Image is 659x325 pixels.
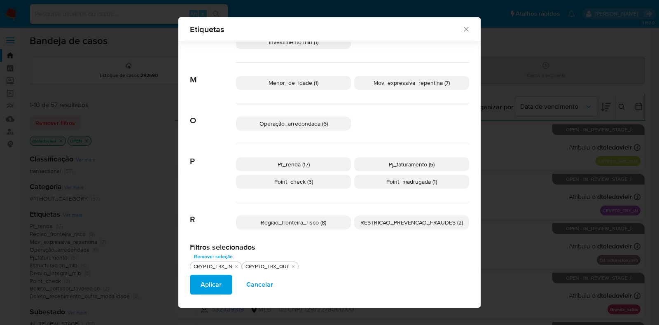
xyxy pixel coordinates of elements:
[389,160,435,168] span: Pj_faturamento (5)
[236,157,351,171] div: Pf_renda (17)
[278,160,310,168] span: Pf_renda (17)
[246,276,273,294] span: Cancelar
[190,63,236,85] span: M
[354,76,469,90] div: Mov_expressiva_repentina (7)
[360,218,463,227] span: RESTRICAO_PREVENCAO_FRAUDES (2)
[269,38,318,46] span: Investimento mlb (1)
[190,243,469,252] h2: Filtros selecionados
[190,25,462,33] span: Etiquetas
[274,178,313,186] span: Point_check (3)
[259,119,328,128] span: Operação_arredondada (6)
[261,218,326,227] span: Regiao_fronteira_risco (8)
[233,263,240,270] button: quitar CRYPTO_TRX_IN
[194,253,233,261] span: Remover seleção
[190,144,236,166] span: P
[269,79,318,87] span: Menor_de_idade (1)
[236,35,351,49] div: Investimento mlb (1)
[462,25,470,33] button: Fechar
[386,178,437,186] span: Point_madrugada (1)
[354,215,469,229] div: RESTRICAO_PREVENCAO_FRAUDES (2)
[354,175,469,189] div: Point_madrugada (1)
[354,157,469,171] div: Pj_faturamento (5)
[190,275,232,295] button: Aplicar
[236,215,351,229] div: Regiao_fronteira_risco (8)
[190,202,236,224] span: R
[244,263,291,270] div: CRYPTO_TRX_OUT
[190,252,237,262] button: Remover seleção
[236,76,351,90] div: Menor_de_idade (1)
[236,275,284,295] button: Cancelar
[290,263,297,270] button: quitar CRYPTO_TRX_OUT
[201,276,222,294] span: Aplicar
[374,79,450,87] span: Mov_expressiva_repentina (7)
[192,263,234,270] div: CRYPTO_TRX_IN
[236,175,351,189] div: Point_check (3)
[236,117,351,131] div: Operação_arredondada (6)
[190,103,236,126] span: O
